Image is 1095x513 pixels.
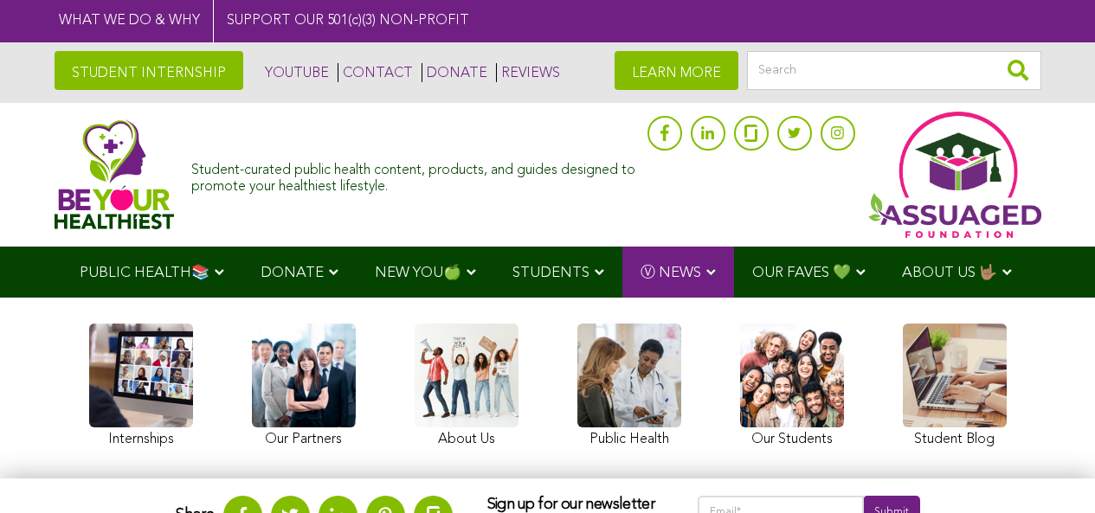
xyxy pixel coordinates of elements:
[191,154,638,196] div: Student-curated public health content, products, and guides designed to promote your healthiest l...
[80,266,209,280] span: PUBLIC HEALTH📚
[55,51,243,90] a: STUDENT INTERNSHIP
[641,266,701,280] span: Ⓥ NEWS
[868,112,1041,238] img: Assuaged App
[422,63,487,82] a: DONATE
[55,119,175,229] img: Assuaged
[747,51,1041,90] input: Search
[55,247,1041,298] div: Navigation Menu
[752,266,851,280] span: OUR FAVES 💚
[902,266,997,280] span: ABOUT US 🤟🏽
[338,63,413,82] a: CONTACT
[512,266,589,280] span: STUDENTS
[261,63,329,82] a: YOUTUBE
[496,63,560,82] a: REVIEWS
[261,266,324,280] span: DONATE
[375,266,461,280] span: NEW YOU🍏
[615,51,738,90] a: LEARN MORE
[744,125,757,142] img: glassdoor
[1008,430,1095,513] iframe: Chat Widget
